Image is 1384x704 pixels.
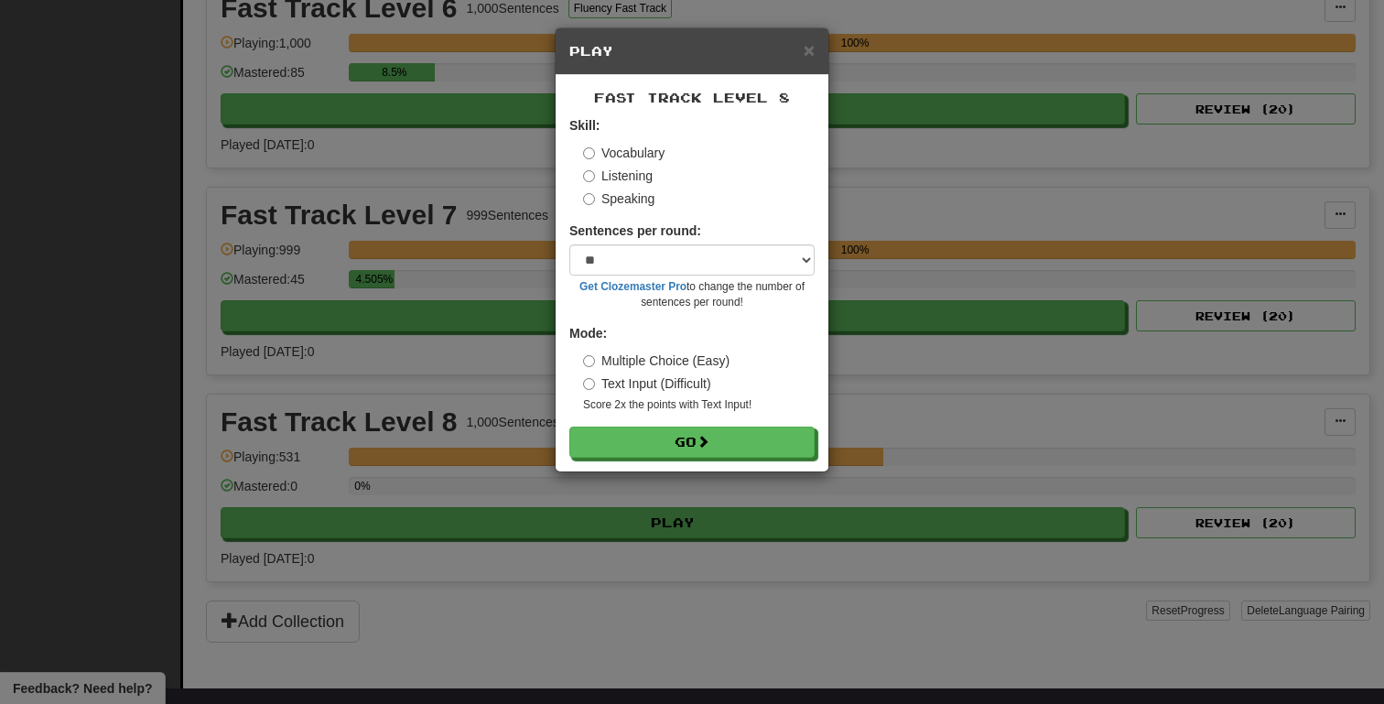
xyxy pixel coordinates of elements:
[583,170,595,182] input: Listening
[583,167,653,185] label: Listening
[569,42,815,60] h5: Play
[804,39,815,60] span: ×
[804,40,815,60] button: Close
[583,352,730,370] label: Multiple Choice (Easy)
[583,397,815,413] small: Score 2x the points with Text Input !
[583,378,595,390] input: Text Input (Difficult)
[594,90,790,105] span: Fast Track Level 8
[569,118,600,133] strong: Skill:
[569,222,701,240] label: Sentences per round:
[583,193,595,205] input: Speaking
[569,427,815,458] button: Go
[583,374,711,393] label: Text Input (Difficult)
[569,326,607,341] strong: Mode:
[579,280,687,293] a: Get Clozemaster Pro
[583,190,654,208] label: Speaking
[569,279,815,310] small: to change the number of sentences per round!
[583,355,595,367] input: Multiple Choice (Easy)
[583,147,595,159] input: Vocabulary
[583,144,665,162] label: Vocabulary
